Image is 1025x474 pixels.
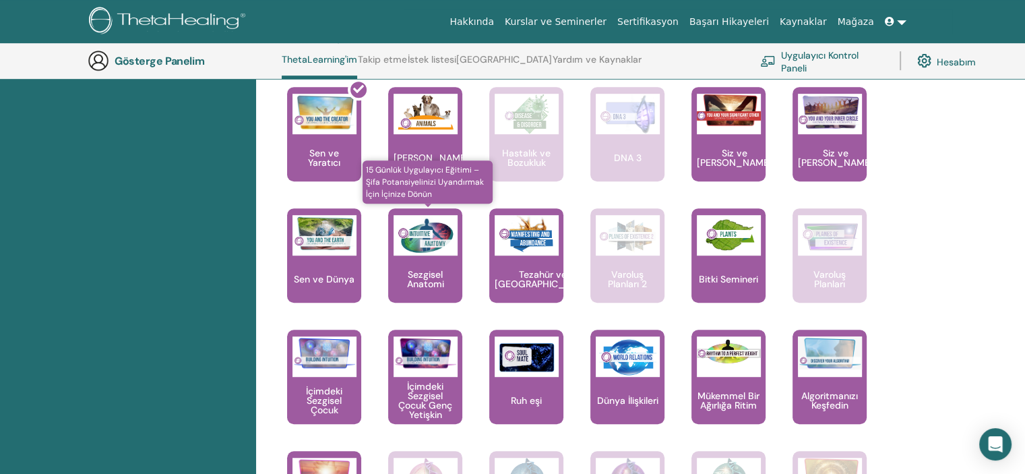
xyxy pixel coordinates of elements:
img: Sezgisel Anatomi [394,215,458,256]
font: DNA 3 [614,152,642,164]
font: Başarı Hikayeleri [689,16,769,27]
font: Mükemmel Bir Ağırlığa Ritim [697,390,759,411]
a: Algoritmanızı Keşfedin Algoritmanızı Keşfedin [793,330,867,451]
font: Yardım ve Kaynaklar [553,53,642,65]
font: Siz ve [PERSON_NAME] [798,147,873,169]
font: Takip etme [358,53,407,65]
img: logo.png [89,7,250,37]
font: Dünya İlişkileri [597,394,658,407]
font: Hesabım [937,55,976,67]
font: Sertifikasyon [617,16,679,27]
a: Bitki Semineri Bitki Semineri [691,208,766,330]
img: Bitki Semineri [697,215,761,256]
a: Dünya İlişkileri Dünya İlişkileri [590,330,664,451]
a: 15 Günlük Uygulayıcı Eğitimi – Şifa Potansiyelinizi Uyandırmak İçin İçinize Dönün Sezgisel Anatom... [388,208,462,330]
font: Tezahür ve [GEOGRAPHIC_DATA] [495,268,590,290]
img: Ruh eşi [495,336,559,377]
a: Siz ve Önemli Diğeriniz Siz ve [PERSON_NAME] [691,87,766,208]
img: chalkboard-teacher.svg [760,55,776,67]
font: İçimdeki Sezgisel Çocuk Genç Yetişkin [398,380,452,421]
font: Ruh eşi [511,394,542,407]
font: Sezgisel Anatomi [407,268,444,290]
a: Tezahür ve Bolluk Tezahür ve [GEOGRAPHIC_DATA] [489,208,563,330]
img: İçimdeki Sezgisel Çocuk [292,336,356,369]
font: Siz ve [PERSON_NAME] [697,147,772,169]
img: Tezahür ve Bolluk [495,215,559,256]
img: Varoluş Planları 2 [596,215,660,256]
font: 15 Günlük Uygulayıcı Eğitimi – Şifa Potansiyelinizi Uyandırmak İçin İçinize Dönün [366,165,484,200]
a: İçimdeki Sezgisel Çocuk Genç Yetişkin İçimdeki Sezgisel Çocuk Genç Yetişkin [388,330,462,451]
a: Mağaza [832,9,879,34]
font: Bitki Semineri [699,273,758,285]
a: İstek listesi [408,54,456,76]
a: Varoluş Planları 2 Varoluş Planları 2 [590,208,664,330]
font: Kaynaklar [780,16,827,27]
img: Hastalık ve Bozukluk [495,94,559,134]
a: Sen ve Dünya Sen ve Dünya [287,208,361,330]
font: Sen ve Dünya [294,273,354,285]
img: Dünya İlişkileri [596,336,660,377]
a: Kaynaklar [774,9,832,34]
img: Hayvan Semineri [394,94,458,134]
a: İçimdeki Sezgisel Çocuk İçimdeki Sezgisel Çocuk [287,330,361,451]
font: Hastalık ve Bozukluk [502,147,551,169]
font: Gösterge Panelim [115,54,204,68]
a: Kurslar ve Seminerler [499,9,612,34]
img: Sen ve Dünya [292,215,356,251]
a: Hastalık ve Bozukluk Hastalık ve Bozukluk [489,87,563,208]
img: Varoluş Planları [798,215,862,256]
font: Kurslar ve Seminerler [505,16,607,27]
a: Başarı Hikayeleri [684,9,774,34]
font: Algoritmanızı Keşfedin [801,390,858,411]
a: Sertifikasyon [612,9,684,34]
img: Siz ve Önemli Diğeriniz [697,94,761,127]
img: DNA 3 [596,94,660,134]
font: İçimdeki Sezgisel Çocuk [306,385,342,416]
img: İçimdeki Sezgisel Çocuk Genç Yetişkin [394,336,458,369]
a: Ruh eşi Ruh eşi [489,330,563,451]
font: [GEOGRAPHIC_DATA] [456,53,552,65]
a: Sen ve Yaratıcı Sen ve Yaratıcı [287,87,361,208]
font: [PERSON_NAME] [394,152,469,164]
a: Yardım ve Kaynaklar [553,54,642,76]
a: Siz ve Yakın Çevreniz Siz ve [PERSON_NAME] [793,87,867,208]
div: Intercom Messenger'ı açın [979,428,1012,461]
a: Takip etme [358,54,407,76]
font: ThetaLearning'im [282,53,357,65]
a: Mükemmel Bir Ağırlığa Ritim Mükemmel Bir Ağırlığa Ritim [691,330,766,451]
a: Uygulayıcı Kontrol Paneli [760,46,883,76]
font: Mağaza [837,16,873,27]
font: İstek listesi [408,53,456,65]
a: Hakkında [444,9,499,34]
a: ThetaLearning'im [282,54,357,79]
font: Uygulayıcı Kontrol Paneli [781,49,859,73]
font: Varoluş Planları [813,268,846,290]
font: Hakkında [449,16,494,27]
img: cog.svg [917,51,931,71]
a: [GEOGRAPHIC_DATA] [456,54,552,76]
img: Mükemmel Bir Ağırlığa Ritim [697,336,761,367]
a: Hayvan Semineri [PERSON_NAME] [388,87,462,208]
img: Algoritmanızı Keşfedin [798,336,862,369]
font: Varoluş Planları 2 [608,268,647,290]
a: Hesabım [917,46,976,76]
a: DNA 3 DNA 3 [590,87,664,208]
img: Siz ve Yakın Çevreniz [798,94,862,130]
a: Varoluş Planları Varoluş Planları [793,208,867,330]
img: generic-user-icon.jpg [88,50,109,71]
img: Sen ve Yaratıcı [292,94,356,131]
